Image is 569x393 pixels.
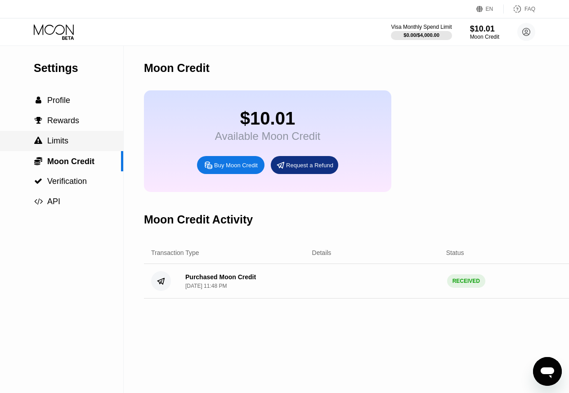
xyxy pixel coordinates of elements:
[470,34,499,40] div: Moon Credit
[286,161,333,169] div: Request a Refund
[34,156,43,165] div: 
[47,136,68,145] span: Limits
[47,197,60,206] span: API
[391,24,452,30] div: Visa Monthly Spend Limit
[533,357,562,386] iframe: Button to launch messaging window
[185,273,256,281] div: Purchased Moon Credit
[47,177,87,186] span: Verification
[34,137,43,145] div: 
[34,197,43,205] span: 
[47,116,79,125] span: Rewards
[185,283,227,289] div: [DATE] 11:48 PM
[470,24,499,40] div: $10.01Moon Credit
[214,161,258,169] div: Buy Moon Credit
[144,213,253,226] div: Moon Credit Activity
[34,96,43,104] div: 
[151,249,199,256] div: Transaction Type
[446,249,464,256] div: Status
[144,62,210,75] div: Moon Credit
[35,116,42,125] span: 
[36,96,41,104] span: 
[47,96,70,105] span: Profile
[486,6,493,12] div: EN
[403,32,439,38] div: $0.00 / $4,000.00
[524,6,535,12] div: FAQ
[47,157,94,166] span: Moon Credit
[391,24,452,40] div: Visa Monthly Spend Limit$0.00/$4,000.00
[447,274,485,288] div: RECEIVED
[34,137,42,145] span: 
[504,4,535,13] div: FAQ
[215,108,320,129] div: $10.01
[476,4,504,13] div: EN
[271,156,338,174] div: Request a Refund
[34,177,42,185] span: 
[34,177,43,185] div: 
[215,130,320,143] div: Available Moon Credit
[34,116,43,125] div: 
[470,24,499,34] div: $10.01
[312,249,332,256] div: Details
[34,62,123,75] div: Settings
[197,156,264,174] div: Buy Moon Credit
[34,156,42,165] span: 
